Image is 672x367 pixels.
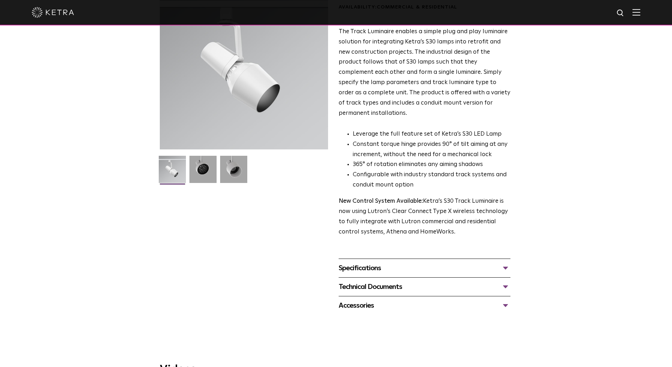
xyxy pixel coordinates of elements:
[339,196,510,237] p: Ketra’s S30 Track Luminaire is now using Lutron’s Clear Connect Type X wireless technology to ful...
[353,170,510,190] li: Configurable with industry standard track systems and conduit mount option
[353,140,510,160] li: Constant torque hinge provides 90° of tilt aiming at any increment, without the need for a mechan...
[32,7,74,18] img: ketra-logo-2019-white
[159,156,186,188] img: S30-Track-Luminaire-2021-Web-Square
[339,281,510,292] div: Technical Documents
[189,156,217,188] img: 3b1b0dc7630e9da69e6b
[339,29,510,116] span: The Track Luminaire enables a simple plug and play luminaire solution for integrating Ketra’s S30...
[339,262,510,274] div: Specifications
[353,129,510,140] li: Leverage the full feature set of Ketra’s S30 LED Lamp
[353,160,510,170] li: 365° of rotation eliminates any aiming shadows
[220,156,247,188] img: 9e3d97bd0cf938513d6e
[632,9,640,16] img: Hamburger%20Nav.svg
[339,300,510,311] div: Accessories
[616,9,625,18] img: search icon
[339,198,423,204] strong: New Control System Available:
